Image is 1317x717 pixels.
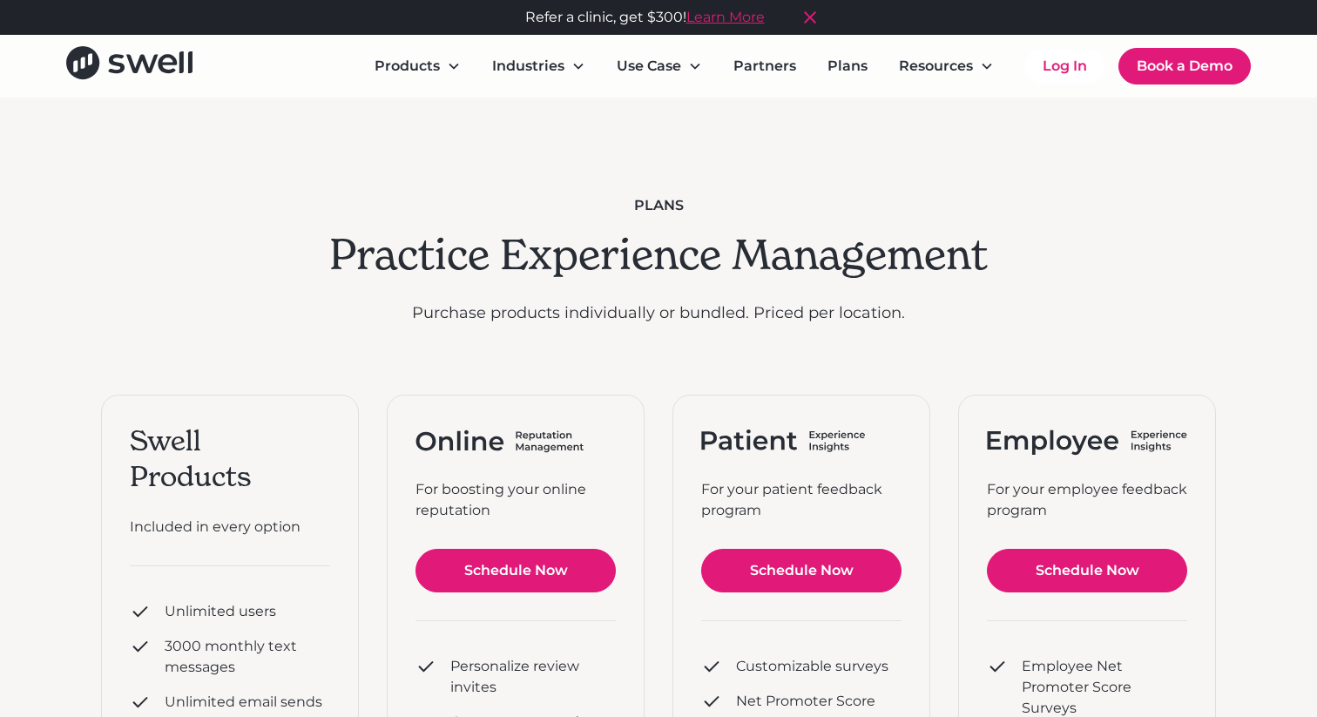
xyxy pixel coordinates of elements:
div: For your employee feedback program [987,479,1187,521]
div: For your patient feedback program [701,479,902,521]
div: For boosting your online reputation [415,479,616,521]
h2: Practice Experience Management [329,230,988,281]
div: Industries [492,56,564,77]
div: Use Case [617,56,681,77]
div: Resources [899,56,973,77]
a: Learn More [686,9,765,25]
a: Schedule Now [701,549,902,592]
a: Book a Demo [1118,48,1251,85]
a: Schedule Now [987,549,1187,592]
a: Plans [814,49,881,84]
a: Partners [719,49,810,84]
a: Schedule Now [415,549,616,592]
div: Unlimited users [165,601,276,622]
div: 3000 monthly text messages [165,636,330,678]
div: Included in every option [130,517,330,538]
div: Unlimited email sends [165,692,322,713]
a: Log In [1025,49,1104,84]
div: Customizable surveys [736,656,888,677]
p: Purchase products individually or bundled. Priced per location. [329,301,988,325]
div: Products [375,56,440,77]
div: plans [329,195,988,216]
div: Refer a clinic, get $300! [525,7,765,28]
div: Personalize review invites [450,656,616,698]
div: Swell Products [130,423,330,496]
